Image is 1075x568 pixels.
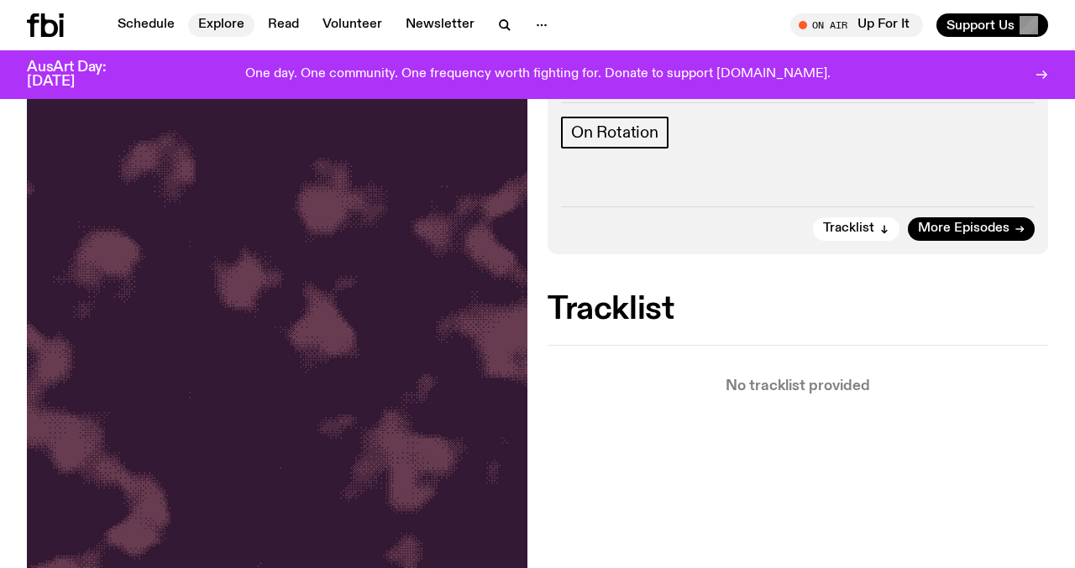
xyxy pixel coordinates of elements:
a: Volunteer [312,13,392,37]
a: Read [258,13,309,37]
h3: AusArt Day: [DATE] [27,60,134,89]
span: Tracklist [823,222,874,235]
a: Newsletter [396,13,485,37]
span: More Episodes [918,222,1009,235]
p: One day. One community. One frequency worth fighting for. Donate to support [DOMAIN_NAME]. [245,67,831,82]
a: Explore [188,13,254,37]
a: Schedule [107,13,185,37]
a: On Rotation [561,117,669,149]
a: More Episodes [908,217,1035,241]
button: On AirUp For It [790,13,923,37]
button: Tracklist [813,217,899,241]
p: No tracklist provided [548,379,1048,393]
button: Support Us [936,13,1048,37]
span: Support Us [947,18,1015,33]
span: On Rotation [571,123,658,142]
h2: Tracklist [548,294,1048,325]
